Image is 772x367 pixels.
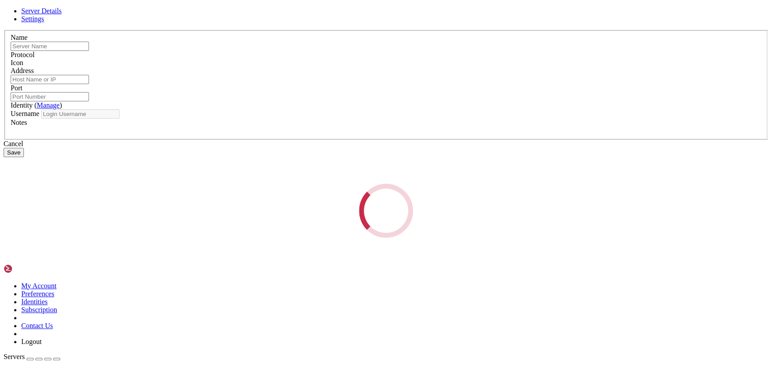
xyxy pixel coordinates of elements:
a: Server Details [21,7,62,15]
a: Manage [37,101,60,109]
a: Servers [4,353,60,360]
a: My Account [21,282,57,290]
label: Notes [11,119,27,126]
a: Settings [21,15,44,23]
label: Name [11,34,27,41]
a: Subscription [21,306,57,313]
a: Identities [21,298,48,305]
label: Address [11,67,34,74]
x-row: Connecting [TECHNICAL_ID]... [4,4,657,11]
div: (0, 1) [4,11,7,19]
input: Server Name [11,42,89,51]
label: Icon [11,59,23,66]
button: Save [4,148,24,157]
div: Cancel [4,140,768,148]
span: ( ) [35,101,62,109]
a: Contact Us [21,322,53,329]
a: Logout [21,338,42,345]
input: Login Username [41,109,120,119]
a: Preferences [21,290,54,297]
label: Username [11,110,39,117]
img: Shellngn [4,264,54,273]
input: Port Number [11,92,89,101]
label: Identity [11,101,62,109]
input: Host Name or IP [11,75,89,84]
label: Port [11,84,23,92]
div: Loading... [355,180,417,241]
label: Protocol [11,51,35,58]
span: Servers [4,353,25,360]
